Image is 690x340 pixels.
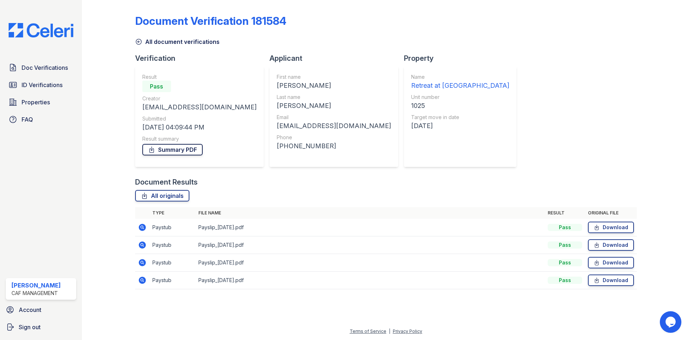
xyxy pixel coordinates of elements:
[149,272,195,289] td: Paystub
[277,141,391,151] div: [PHONE_NUMBER]
[135,14,286,27] div: Document Verification 181584
[19,305,41,314] span: Account
[149,219,195,236] td: Paystub
[11,290,61,297] div: CAF Management
[22,115,33,124] span: FAQ
[142,102,257,112] div: [EMAIL_ADDRESS][DOMAIN_NAME]
[3,23,79,37] img: CE_Logo_Blue-a8612792a0a2168367f1c8372b55b34899dd931a85d93a1a3d3e32e68fde9ad4.png
[195,236,545,254] td: Payslip_[DATE].pdf
[142,144,203,155] a: Summary PDF
[411,94,509,101] div: Unit number
[3,320,79,334] a: Sign out
[277,94,391,101] div: Last name
[545,207,585,219] th: Result
[411,73,509,91] a: Name Retreat at [GEOGRAPHIC_DATA]
[6,112,76,127] a: FAQ
[142,122,257,132] div: [DATE] 04:09:44 PM
[195,207,545,219] th: File name
[411,114,509,121] div: Target move in date
[22,63,68,72] span: Doc Verifications
[22,81,63,89] span: ID Verifications
[404,53,522,63] div: Property
[135,190,189,201] a: All originals
[195,219,545,236] td: Payslip_[DATE].pdf
[588,275,634,286] a: Download
[277,134,391,141] div: Phone
[6,95,76,109] a: Properties
[6,60,76,75] a: Doc Verifications
[142,81,171,92] div: Pass
[135,53,270,63] div: Verification
[350,328,386,334] a: Terms of Service
[149,254,195,272] td: Paystub
[195,272,545,289] td: Payslip_[DATE].pdf
[588,257,634,268] a: Download
[135,37,220,46] a: All document verifications
[277,73,391,81] div: First name
[411,121,509,131] div: [DATE]
[277,114,391,121] div: Email
[6,78,76,92] a: ID Verifications
[22,98,50,106] span: Properties
[3,303,79,317] a: Account
[548,224,582,231] div: Pass
[277,121,391,131] div: [EMAIL_ADDRESS][DOMAIN_NAME]
[585,207,637,219] th: Original file
[142,135,257,142] div: Result summary
[142,95,257,102] div: Creator
[411,73,509,81] div: Name
[142,115,257,122] div: Submitted
[588,239,634,251] a: Download
[588,222,634,233] a: Download
[389,328,390,334] div: |
[270,53,404,63] div: Applicant
[411,81,509,91] div: Retreat at [GEOGRAPHIC_DATA]
[142,73,257,81] div: Result
[277,81,391,91] div: [PERSON_NAME]
[149,236,195,254] td: Paystub
[548,259,582,266] div: Pass
[660,311,683,333] iframe: chat widget
[19,323,41,331] span: Sign out
[393,328,422,334] a: Privacy Policy
[548,277,582,284] div: Pass
[411,101,509,111] div: 1025
[11,281,61,290] div: [PERSON_NAME]
[195,254,545,272] td: Payslip_[DATE].pdf
[135,177,198,187] div: Document Results
[149,207,195,219] th: Type
[548,241,582,249] div: Pass
[277,101,391,111] div: [PERSON_NAME]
